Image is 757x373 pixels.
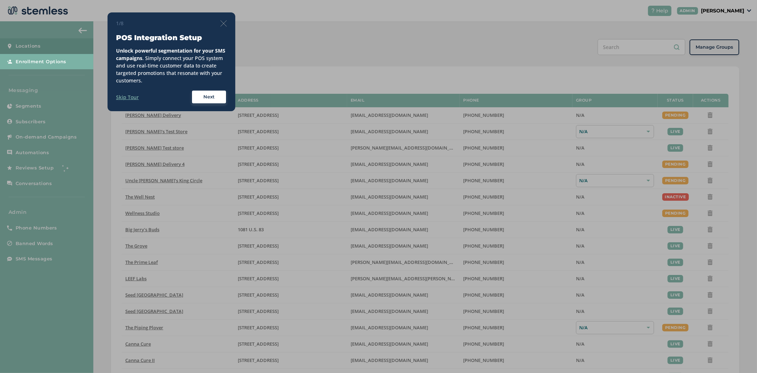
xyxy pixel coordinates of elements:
[116,20,124,27] span: 1/8
[116,47,227,84] div: . Simply connect your POS system and use real-time customer data to create targeted promotions th...
[16,58,66,65] span: Enrollment Options
[116,93,139,101] label: Skip Tour
[116,33,227,43] h3: POS Integration Setup
[220,20,227,27] img: icon-close-thin-accent-606ae9a3.svg
[722,339,757,373] iframe: Chat Widget
[116,47,225,61] strong: Unlock powerful segmentation for your SMS campaigns
[191,90,227,104] button: Next
[203,93,215,101] span: Next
